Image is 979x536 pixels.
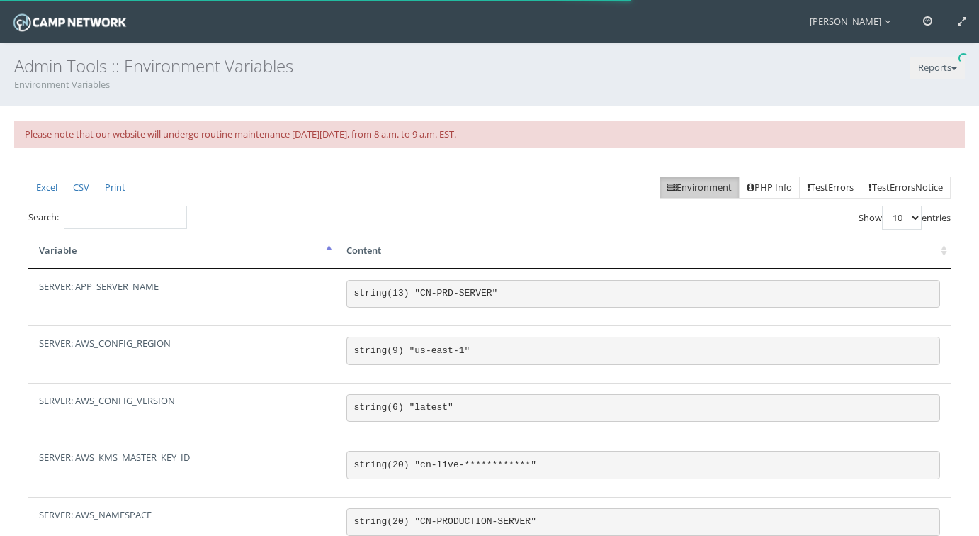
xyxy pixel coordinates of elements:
[861,177,951,199] a: TestErrorsNotice
[859,206,951,230] label: Show entries
[799,177,861,199] a: TestErrors
[14,78,110,91] a: Environment Variables
[346,280,940,308] pre: string(13) "CN-PRD-SERVER"
[810,15,898,28] span: [PERSON_NAME]
[97,177,133,199] a: Print
[14,121,965,148] div: Please note that our website will undergo routine maintenance [DATE][DATE], from 8 a.m. to 9 a.m....
[28,440,336,497] td: SERVER: AWS_KMS_MASTER_KEY_ID
[105,181,125,194] span: Print
[660,177,740,199] a: Environment
[65,177,97,199] a: CSV
[64,206,187,229] input: Search:
[28,269,336,326] td: SERVER: APP_SERVER_NAME
[11,10,129,35] img: Camp Network
[28,206,187,229] label: Search:
[28,383,336,440] td: SERVER: AWS_CONFIG_VERSION
[346,337,940,365] pre: string(9) "us-east-1"
[739,177,800,199] a: PHP Info
[882,206,922,230] select: Showentries
[910,57,965,79] button: Reports
[28,177,65,199] a: Excel
[28,233,336,269] th: Variable: activate to sort column descending
[346,394,940,423] pre: string(6) "latest"
[14,57,965,75] h3: Admin Tools :: Environment Variables
[28,325,336,383] td: SERVER: AWS_CONFIG_REGION
[73,181,89,194] span: CSV
[36,181,57,194] span: Excel
[336,233,951,269] th: Content: activate to sort column ascending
